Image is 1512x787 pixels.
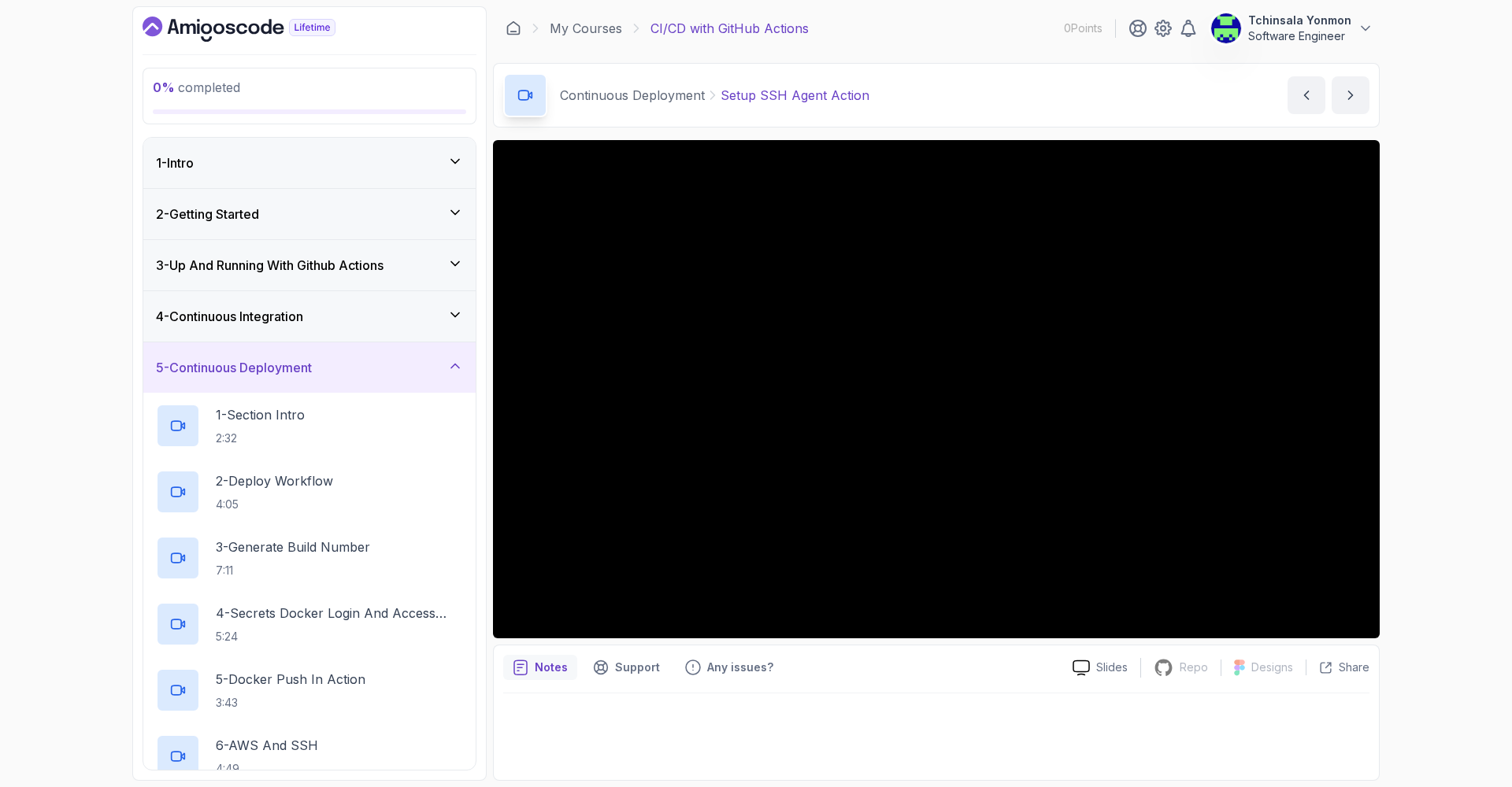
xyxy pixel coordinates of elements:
[1180,660,1208,675] p: Repo
[216,471,333,490] p: 2 - Deploy Workflow
[143,138,476,188] button: 1-Intro
[156,205,259,224] h3: 2 - Getting Started
[156,358,312,377] h3: 5 - Continuous Deployment
[1096,660,1128,675] p: Slides
[143,17,372,42] a: Dashboard
[156,602,463,646] button: 4-Secrets Docker Login And Access Token5:24
[1064,20,1102,36] p: 0 Points
[143,240,476,290] button: 3-Up And Running With Github Actions
[216,670,365,689] p: 5 - Docker Push In Action
[143,342,476,393] button: 5-Continuous Deployment
[216,497,333,512] p: 4:05
[153,79,175,95] span: 0 %
[156,536,463,580] button: 3-Generate Build Number7:11
[216,430,305,446] p: 2:32
[156,307,303,326] h3: 4 - Continuous Integration
[216,761,318,777] p: 4:49
[1251,660,1293,675] p: Designs
[1210,13,1373,44] button: user profile imageTchinsala YonmonSoftware Engineer
[156,470,463,514] button: 2-Deploy Workflow4:05
[493,140,1380,638] iframe: 7 - Setup SSH Agent
[143,189,476,239] button: 2-Getting Started
[615,660,660,675] p: Support
[216,604,463,623] p: 4 - Secrets Docker Login And Access Token
[216,695,365,711] p: 3:43
[216,563,370,578] p: 7:11
[156,668,463,712] button: 5-Docker Push In Action3:43
[156,153,194,172] h3: 1 - Intro
[721,86,869,105] p: Setup SSH Agent Action
[1248,28,1351,44] p: Software Engineer
[676,655,783,680] button: Feedback button
[560,86,705,105] p: Continuous Deployment
[216,538,370,556] p: 3 - Generate Build Number
[216,629,463,645] p: 5:24
[1332,76,1369,114] button: next content
[216,405,305,424] p: 1 - Section Intro
[535,660,568,675] p: Notes
[650,19,809,38] p: CI/CD with GitHub Actions
[584,655,669,680] button: Support button
[156,404,463,448] button: 1-Section Intro2:32
[1060,660,1140,676] a: Slides
[1339,660,1369,675] p: Share
[1248,13,1351,28] p: Tchinsala Yonmon
[1211,13,1241,43] img: user profile image
[1306,660,1369,675] button: Share
[156,256,384,275] h3: 3 - Up And Running With Github Actions
[153,79,240,95] span: completed
[1288,76,1325,114] button: previous content
[216,736,318,755] p: 6 - AWS And SSH
[503,655,577,680] button: notes button
[506,20,521,36] a: Dashboard
[550,19,622,38] a: My Courses
[143,291,476,342] button: 4-Continuous Integration
[707,660,773,675] p: Any issues?
[156,734,463,778] button: 6-AWS And SSH4:49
